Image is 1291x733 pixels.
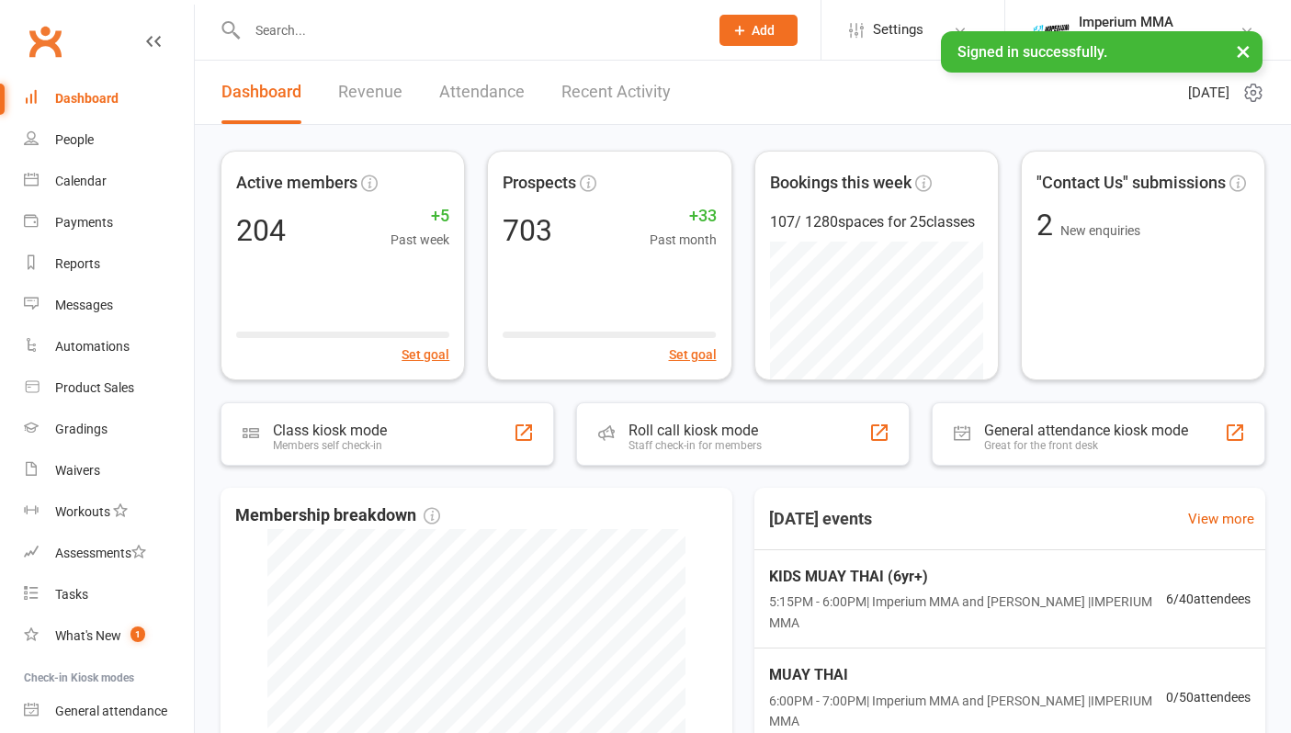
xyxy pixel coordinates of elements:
[1166,589,1251,609] span: 6 / 40 attendees
[669,344,717,365] button: Set goal
[24,119,194,161] a: People
[55,215,113,230] div: Payments
[55,504,110,519] div: Workouts
[650,203,717,230] span: +33
[1079,14,1240,30] div: Imperium MMA
[55,587,88,602] div: Tasks
[55,422,108,436] div: Gradings
[629,439,762,452] div: Staff check-in for members
[236,216,286,245] div: 204
[273,439,387,452] div: Members self check-in
[235,502,440,529] span: Membership breakdown
[130,626,145,642] span: 1
[24,78,194,119] a: Dashboard
[338,61,402,124] a: Revenue
[402,344,449,365] button: Set goal
[273,422,387,439] div: Class kiosk mode
[561,61,671,124] a: Recent Activity
[24,691,194,732] a: General attendance kiosk mode
[24,409,194,450] a: Gradings
[957,43,1107,61] span: Signed in successfully.
[439,61,525,124] a: Attendance
[221,61,301,124] a: Dashboard
[55,463,100,478] div: Waivers
[1060,223,1140,238] span: New enquiries
[1227,31,1260,71] button: ×
[629,422,762,439] div: Roll call kiosk mode
[55,256,100,271] div: Reports
[24,326,194,367] a: Automations
[503,216,552,245] div: 703
[1188,82,1229,104] span: [DATE]
[55,298,113,312] div: Messages
[242,17,696,43] input: Search...
[769,592,1167,633] span: 5:15PM - 6:00PM | Imperium MMA and [PERSON_NAME] | IMPERIUM MMA
[1033,12,1070,49] img: thumb_image1639376871.png
[752,23,775,38] span: Add
[769,691,1167,732] span: 6:00PM - 7:00PM | Imperium MMA and [PERSON_NAME] | IMPERIUM MMA
[984,439,1188,452] div: Great for the front desk
[24,533,194,574] a: Assessments
[24,450,194,491] a: Waivers
[55,339,130,354] div: Automations
[24,615,194,657] a: What's New1
[55,546,146,560] div: Assessments
[55,380,134,395] div: Product Sales
[984,422,1188,439] div: General attendance kiosk mode
[55,174,107,188] div: Calendar
[769,565,1167,589] span: KIDS MUAY THAI (6yr+)
[24,202,194,243] a: Payments
[1079,30,1240,47] div: Imperium Mixed Martial Arts
[1036,208,1060,242] span: 2
[55,91,119,106] div: Dashboard
[24,161,194,202] a: Calendar
[1036,170,1226,197] span: "Contact Us" submissions
[1188,508,1254,530] a: View more
[22,18,68,64] a: Clubworx
[24,285,194,326] a: Messages
[650,230,717,250] span: Past month
[719,15,798,46] button: Add
[24,367,194,409] a: Product Sales
[236,170,357,197] span: Active members
[24,491,194,533] a: Workouts
[1166,687,1251,707] span: 0 / 50 attendees
[391,230,449,250] span: Past week
[391,203,449,230] span: +5
[770,170,912,197] span: Bookings this week
[55,132,94,147] div: People
[770,210,983,234] div: 107 / 1280 spaces for 25 classes
[24,243,194,285] a: Reports
[754,502,887,536] h3: [DATE] events
[55,704,167,718] div: General attendance
[24,574,194,615] a: Tasks
[55,628,121,643] div: What's New
[503,170,576,197] span: Prospects
[873,9,923,51] span: Settings
[769,663,1167,687] span: MUAY THAI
